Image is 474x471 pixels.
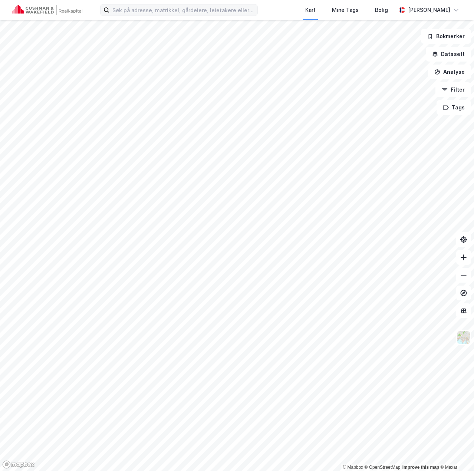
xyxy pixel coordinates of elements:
button: Datasett [426,47,471,62]
div: Kontrollprogram for chat [437,435,474,471]
a: OpenStreetMap [365,465,401,470]
div: [PERSON_NAME] [408,6,450,14]
a: Mapbox homepage [2,460,35,469]
button: Bokmerker [421,29,471,44]
img: Z [457,330,471,345]
a: Mapbox [343,465,363,470]
input: Søk på adresse, matrikkel, gårdeiere, leietakere eller personer [109,4,257,16]
button: Tags [437,100,471,115]
div: Bolig [375,6,388,14]
div: Kart [305,6,316,14]
a: Improve this map [402,465,439,470]
iframe: Chat Widget [437,435,474,471]
button: Analyse [428,65,471,79]
div: Mine Tags [332,6,359,14]
button: Filter [435,82,471,97]
img: cushman-wakefield-realkapital-logo.202ea83816669bd177139c58696a8fa1.svg [12,5,82,15]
